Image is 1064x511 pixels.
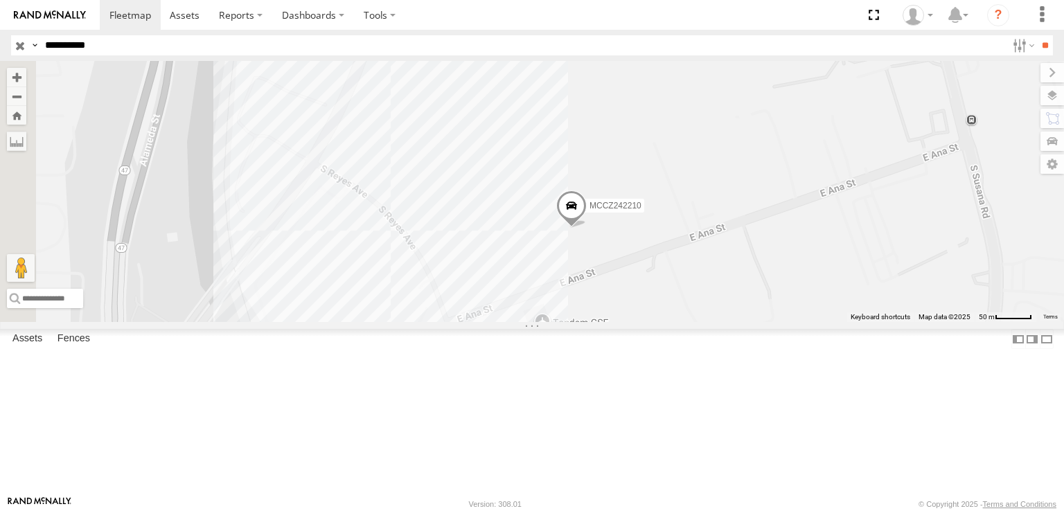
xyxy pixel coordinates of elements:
[51,330,97,349] label: Fences
[7,106,26,125] button: Zoom Home
[1007,35,1037,55] label: Search Filter Options
[1025,329,1039,349] label: Dock Summary Table to the Right
[975,312,1036,322] button: Map Scale: 50 m per 50 pixels
[29,35,40,55] label: Search Query
[919,500,1056,508] div: © Copyright 2025 -
[469,500,522,508] div: Version: 308.01
[7,132,26,151] label: Measure
[979,313,995,321] span: 50 m
[14,10,86,20] img: rand-logo.svg
[6,330,49,349] label: Assets
[1011,329,1025,349] label: Dock Summary Table to the Left
[851,312,910,322] button: Keyboard shortcuts
[983,500,1056,508] a: Terms and Conditions
[987,4,1009,26] i: ?
[7,87,26,106] button: Zoom out
[1040,329,1054,349] label: Hide Summary Table
[7,254,35,282] button: Drag Pegman onto the map to open Street View
[7,68,26,87] button: Zoom in
[919,313,970,321] span: Map data ©2025
[589,200,641,210] span: MCCZ242210
[1040,154,1064,174] label: Map Settings
[898,5,938,26] div: Zulema McIntosch
[8,497,71,511] a: Visit our Website
[1043,314,1058,319] a: Terms (opens in new tab)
